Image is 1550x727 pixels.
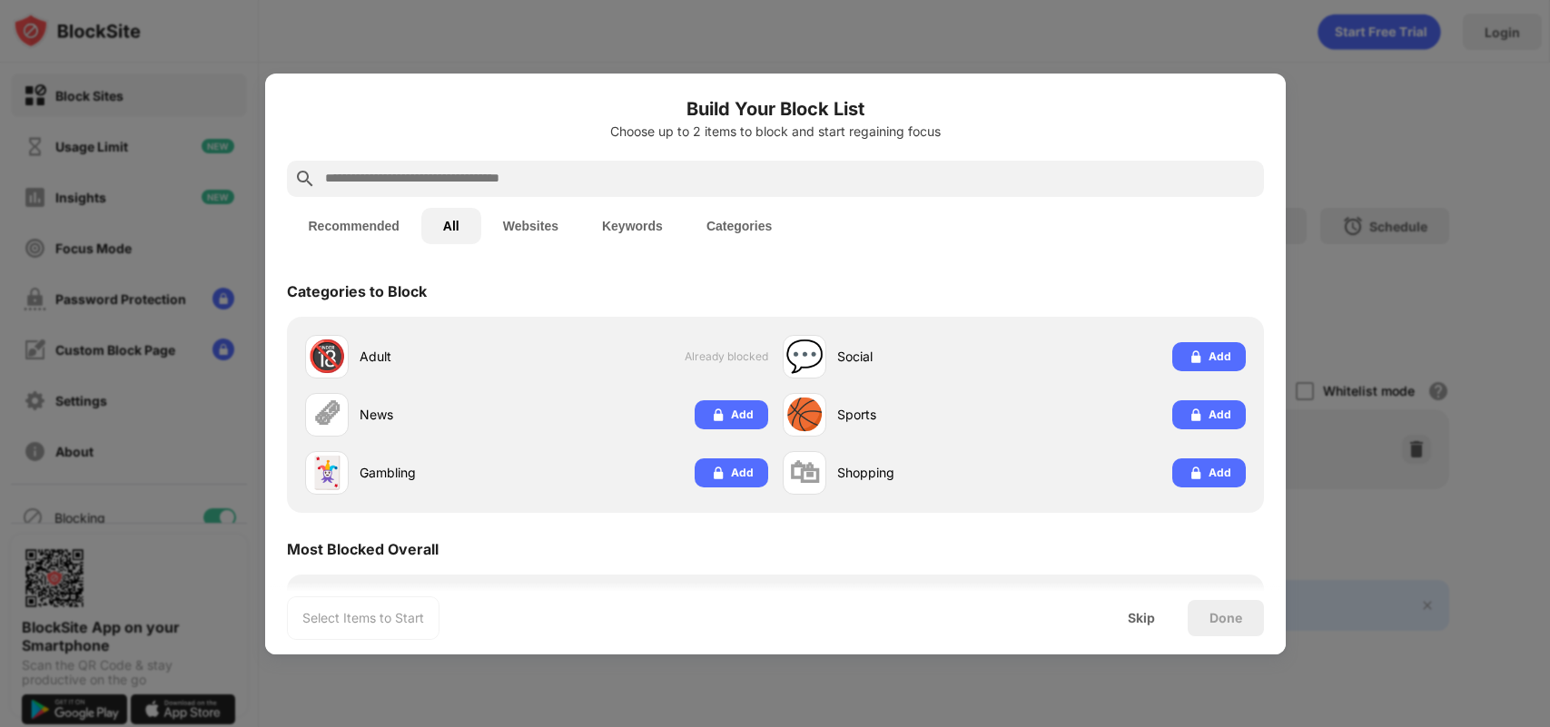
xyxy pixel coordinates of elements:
[1209,348,1231,366] div: Add
[837,347,1014,366] div: Social
[311,396,342,433] div: 🗞
[287,540,439,558] div: Most Blocked Overall
[421,208,481,244] button: All
[1209,464,1231,482] div: Add
[360,347,537,366] div: Adult
[1209,611,1242,625] div: Done
[360,405,537,424] div: News
[685,349,768,363] span: Already blocked
[308,454,346,491] div: 🃏
[308,338,346,375] div: 🔞
[580,208,685,244] button: Keywords
[302,609,424,627] div: Select Items to Start
[785,396,824,433] div: 🏀
[837,405,1014,424] div: Sports
[685,208,794,244] button: Categories
[1209,406,1231,424] div: Add
[287,208,421,244] button: Recommended
[785,338,824,375] div: 💬
[481,208,580,244] button: Websites
[287,124,1264,139] div: Choose up to 2 items to block and start regaining focus
[731,464,754,482] div: Add
[789,454,820,491] div: 🛍
[360,463,537,482] div: Gambling
[1128,611,1155,625] div: Skip
[287,282,427,300] div: Categories to Block
[837,463,1014,482] div: Shopping
[731,406,754,424] div: Add
[294,168,316,190] img: search.svg
[287,95,1264,123] h6: Build Your Block List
